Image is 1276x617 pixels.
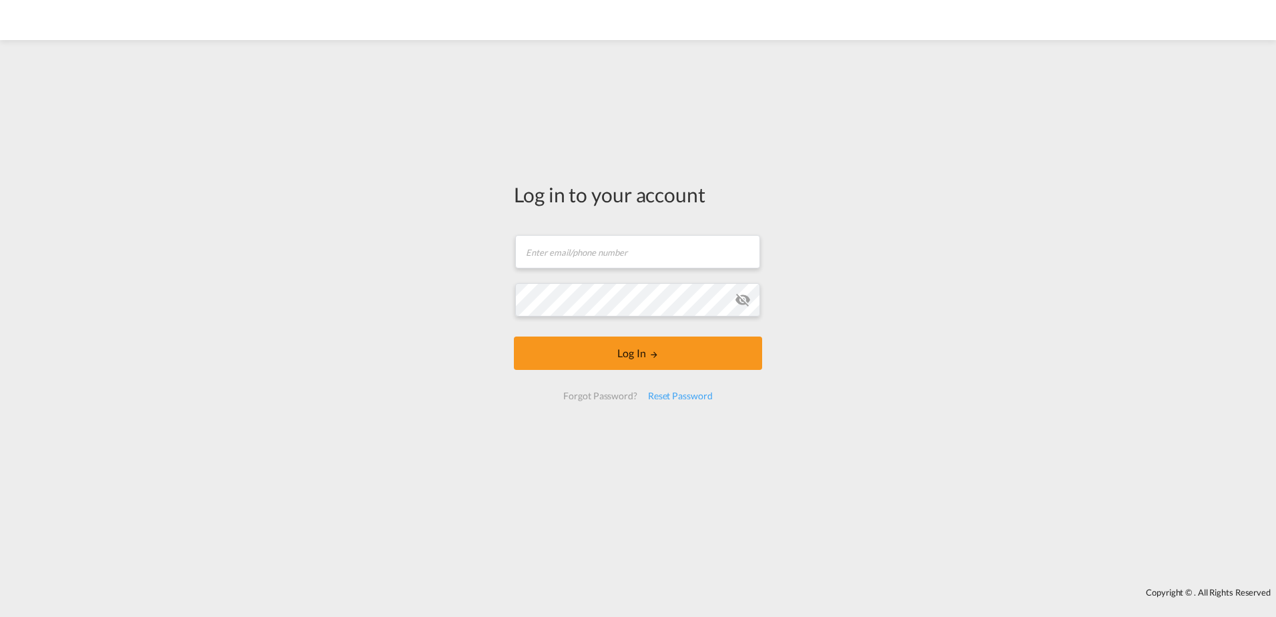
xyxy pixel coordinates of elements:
div: Log in to your account [514,180,762,208]
md-icon: icon-eye-off [735,292,751,308]
div: Forgot Password? [558,384,642,408]
input: Enter email/phone number [515,235,760,268]
button: LOGIN [514,337,762,370]
div: Reset Password [643,384,718,408]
